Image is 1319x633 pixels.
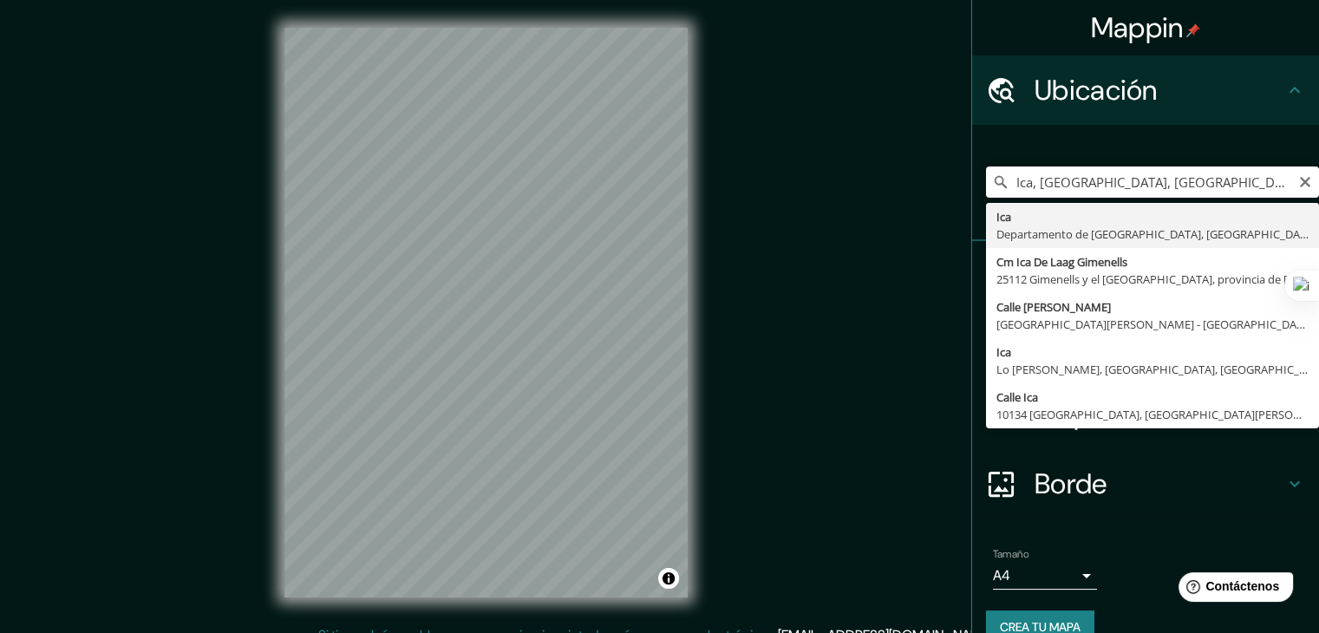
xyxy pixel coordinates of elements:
[658,568,679,589] button: Activar o desactivar atribución
[993,566,1010,584] font: A4
[996,344,1011,360] font: Ica
[1165,565,1300,614] iframe: Lanzador de widgets de ayuda
[1091,10,1184,46] font: Mappin
[996,299,1111,315] font: Calle [PERSON_NAME]
[993,547,1028,561] font: Tamaño
[972,55,1319,125] div: Ubicación
[1186,23,1200,37] img: pin-icon.png
[996,254,1127,270] font: Cm Ica De Laag Gimenells
[972,241,1319,310] div: Patas
[972,380,1319,449] div: Disposición
[996,209,1011,225] font: Ica
[996,389,1038,405] font: Calle Ica
[996,226,1316,242] font: Departamento de [GEOGRAPHIC_DATA], [GEOGRAPHIC_DATA]
[972,310,1319,380] div: Estilo
[972,449,1319,519] div: Borde
[284,28,688,597] canvas: Mapa
[986,166,1319,198] input: Elige tu ciudad o zona
[993,562,1097,590] div: A4
[1035,466,1107,502] font: Borde
[1035,72,1158,108] font: Ubicación
[1298,173,1312,189] button: Claro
